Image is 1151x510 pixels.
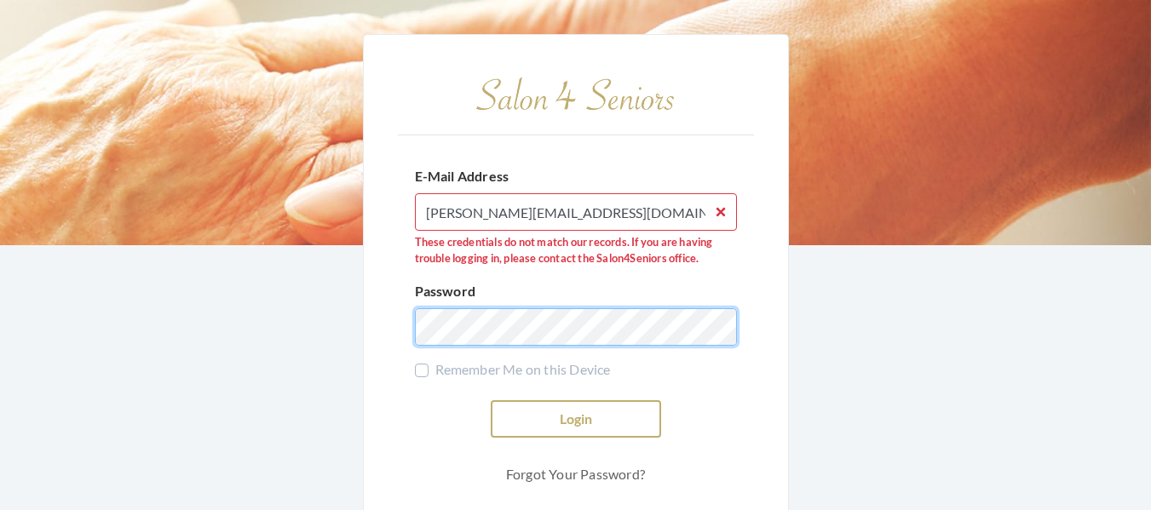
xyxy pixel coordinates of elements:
[415,166,509,186] label: E-Mail Address
[465,69,687,121] img: Salon 4 Seniors
[415,359,611,380] label: Remember Me on this Device
[491,458,661,490] a: Forgot Your Password?
[415,235,713,265] strong: These credentials do not match our records. If you are having trouble logging in, please contact ...
[491,400,661,438] button: Login
[415,193,737,231] input: Enter Username
[415,281,476,301] label: Password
